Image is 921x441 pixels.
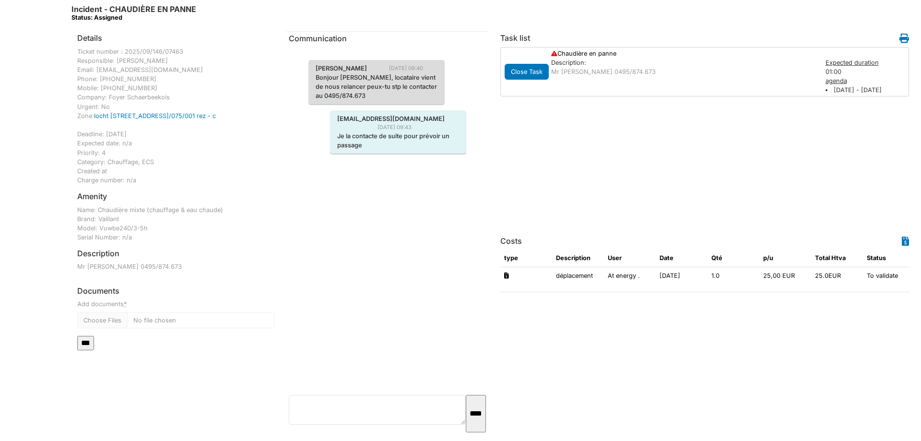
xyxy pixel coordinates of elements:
[656,267,708,292] td: [DATE]
[863,250,915,267] th: Status
[330,114,452,123] span: [EMAIL_ADDRESS][DOMAIN_NAME]
[826,85,908,95] li: [DATE] - [DATE]
[604,267,656,292] td: At energy .
[77,192,107,201] h6: Amenity
[899,34,909,43] i: Work order
[77,34,102,43] h6: Details
[316,73,437,101] p: Bonjour [PERSON_NAME], locataire vient de nous relancer peux-tu stp le contacter au 0495/874.673
[759,250,811,267] th: p/u
[551,58,816,67] div: Description:
[289,34,347,43] span: translation missing: en.communication.communication
[308,64,374,73] span: [PERSON_NAME]
[77,249,119,258] h6: Description
[71,5,196,22] h6: Incident - CHAUDIÈRE EN PANNE
[811,267,863,292] td: 25.0EUR
[821,58,912,95] div: 01:00
[511,68,543,75] span: translation missing: en.todo.action.close_task
[556,271,600,280] p: déplacement
[77,299,127,309] label: Add documents
[500,250,552,267] th: type
[826,58,908,67] div: Expected duration
[826,76,908,85] div: agenda
[708,267,759,292] td: 1.0
[94,112,216,119] a: locht [STREET_ADDRESS]/075/001 rez - c
[546,49,821,58] div: Chaudière en panne
[604,250,656,267] th: User
[77,262,274,271] p: Mr [PERSON_NAME] 0495/874.673
[551,67,816,76] p: Mr [PERSON_NAME] 0495/874.673
[505,66,549,76] a: Close Task
[863,267,915,292] td: To validate
[77,47,274,185] div: Ticket number : 2025/09/146/07463 Responsible: [PERSON_NAME] Email: [EMAIL_ADDRESS][DOMAIN_NAME] ...
[500,237,522,246] h6: Costs
[500,34,530,43] h6: Task list
[389,64,430,72] span: [DATE] 09:40
[124,300,127,308] abbr: required
[708,250,759,267] th: Qté
[77,286,274,296] h6: Documents
[815,254,830,262] span: translation missing: en.total
[656,250,708,267] th: Date
[759,267,811,292] td: 25,00 EUR
[378,123,419,131] span: [DATE] 09:43
[552,250,604,267] th: Description
[77,205,274,242] div: Name: Chaudière mixte (chauffage & eau chaude) Brand: Vaillant Model: Vuwbe240/3-5h Serial Number...
[831,254,846,262] span: translation missing: en.HTVA
[71,14,196,21] div: Status: Assigned
[337,131,459,150] p: Je la contacte de suite pour prévoir un passage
